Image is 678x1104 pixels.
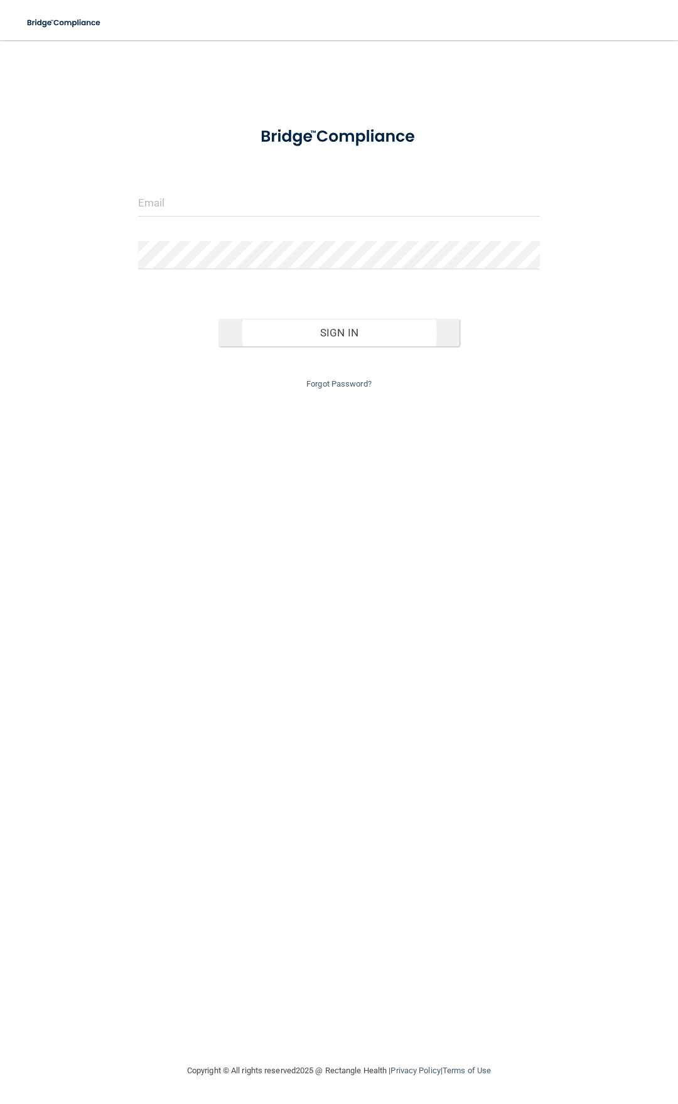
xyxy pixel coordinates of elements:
input: Email [138,188,540,217]
a: Forgot Password? [306,379,372,389]
div: Copyright © All rights reserved 2025 @ Rectangle Health | | [110,1051,568,1091]
img: bridge_compliance_login_screen.278c3ca4.svg [19,10,110,36]
iframe: Drift Widget Chat Controller [461,1015,663,1065]
img: bridge_compliance_login_screen.278c3ca4.svg [244,115,435,158]
button: Sign In [218,319,460,346]
a: Terms of Use [443,1066,491,1075]
a: Privacy Policy [390,1066,440,1075]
